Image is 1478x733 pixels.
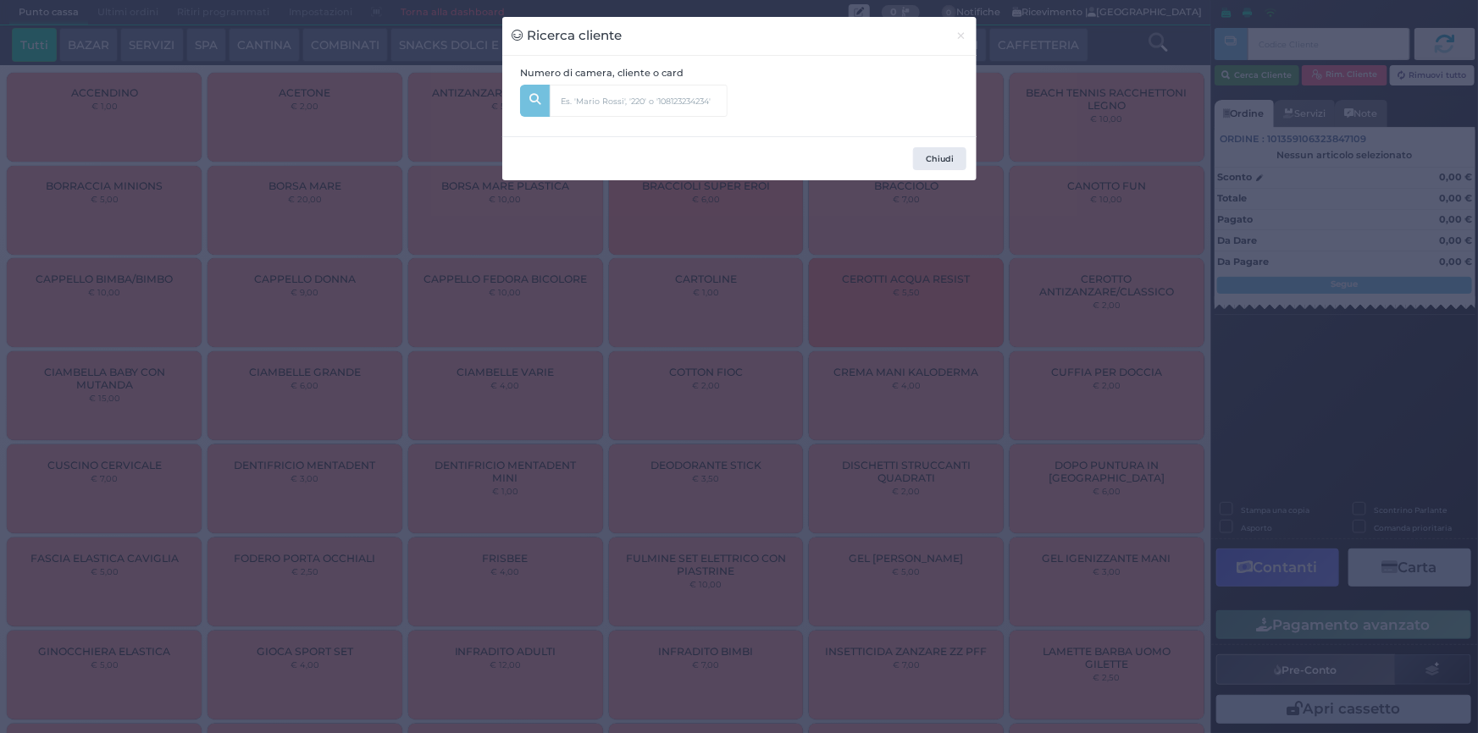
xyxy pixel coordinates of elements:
[913,147,966,171] button: Chiudi
[955,26,966,45] span: ×
[550,85,728,117] input: Es. 'Mario Rossi', '220' o '108123234234'
[520,66,684,80] label: Numero di camera, cliente o card
[512,26,623,46] h3: Ricerca cliente
[946,17,976,55] button: Chiudi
